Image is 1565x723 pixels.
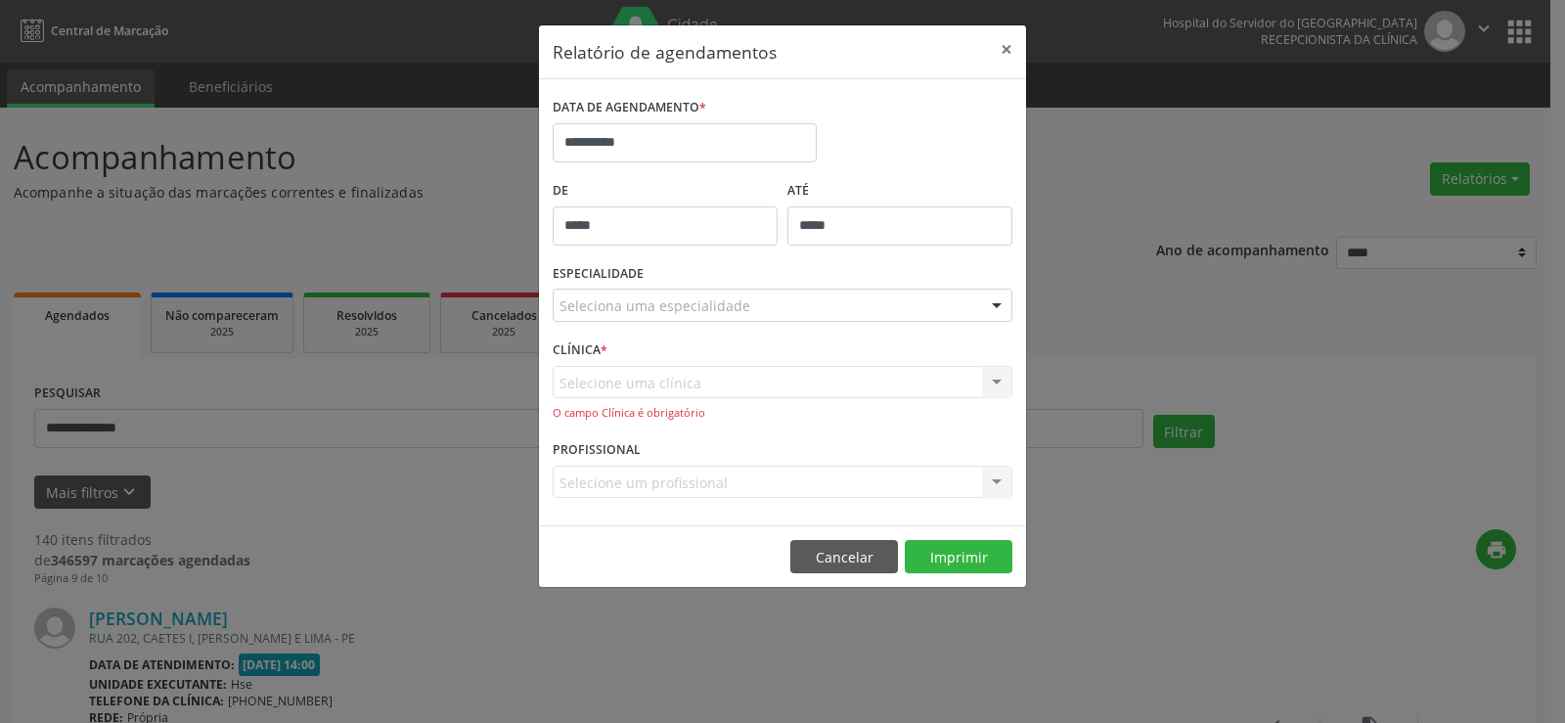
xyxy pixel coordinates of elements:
button: Imprimir [905,540,1012,573]
span: Seleciona uma especialidade [559,295,750,316]
button: Close [987,25,1026,73]
button: Cancelar [790,540,898,573]
div: O campo Clínica é obrigatório [553,405,1012,422]
h5: Relatório de agendamentos [553,39,777,65]
label: CLÍNICA [553,336,607,366]
label: PROFISSIONAL [553,435,641,466]
label: DATA DE AGENDAMENTO [553,93,706,123]
label: ATÉ [787,176,1012,206]
label: De [553,176,778,206]
label: ESPECIALIDADE [553,259,644,290]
